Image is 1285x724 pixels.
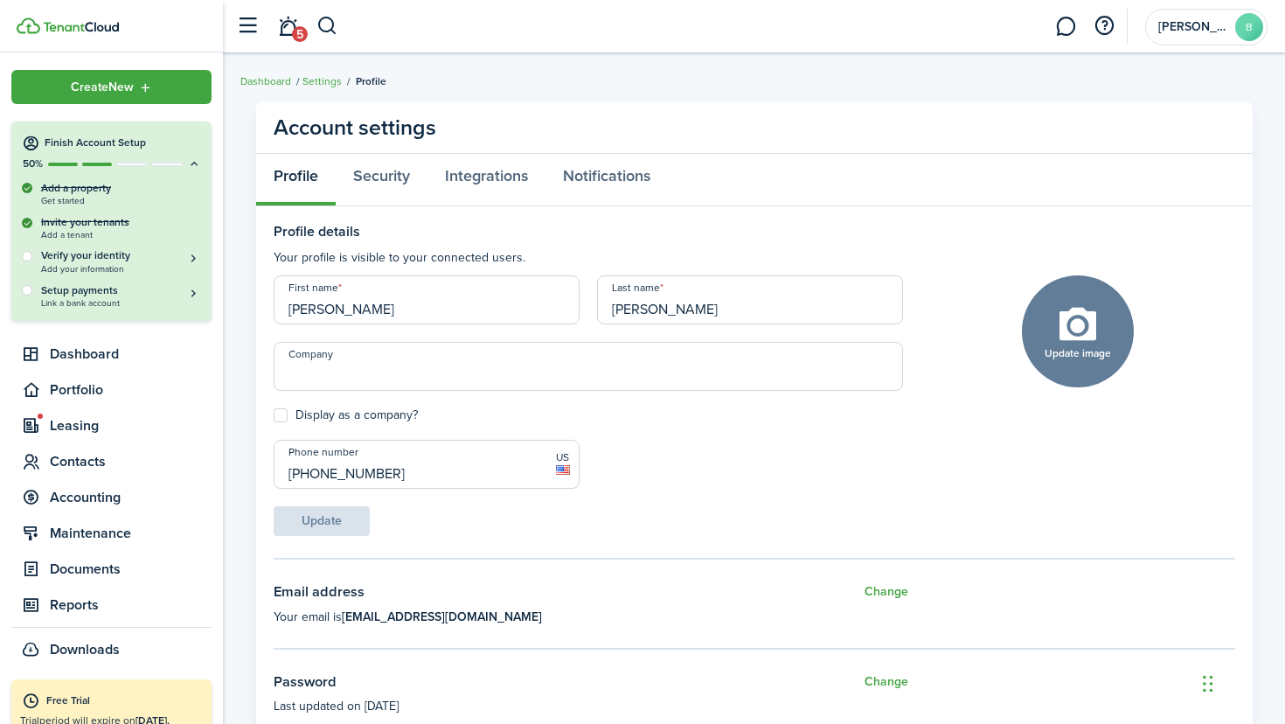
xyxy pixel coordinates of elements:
span: Add your information [41,264,201,274]
a: Setup paymentsLink a bank account [41,282,201,308]
p: 50% [22,157,44,171]
img: TenantCloud [43,22,119,32]
span: Accounting [50,487,212,508]
avatar-text: B [1235,13,1263,41]
h4: Finish Account Setup [45,136,201,150]
button: Search [316,11,338,41]
span: Maintenance [50,523,212,544]
a: Dashboard [240,73,291,89]
span: Create New [71,81,134,94]
label: Display as a company? [274,408,418,422]
div: Finish Account Setup50% [11,180,212,321]
p: Last updated on [DATE] [274,697,909,715]
span: Brandon [1158,21,1228,33]
span: 5 [292,26,308,42]
a: Settings [302,73,342,89]
settings-fieldset-description: Your profile is visible to your connected users. [274,248,903,267]
span: Reports [50,595,212,616]
span: Documents [50,559,212,580]
span: Portfolio [50,379,212,400]
img: TenantCloud [17,17,40,34]
button: Open sidebar [231,10,264,43]
h3: Email address [274,581,365,603]
span: Dashboard [50,344,212,365]
a: Messaging [1049,4,1082,49]
settings-fieldset-title: Profile details [274,224,903,240]
a: Reports [11,589,212,621]
p: Your email is [274,608,909,626]
div: Free Trial [46,693,203,710]
h5: Verify your identity [41,248,201,263]
button: Change [865,581,908,603]
h3: Password [274,672,337,693]
button: Finish Account Setup50% [11,122,212,171]
h5: Setup payments [41,282,201,298]
span: Leasing [50,415,212,436]
button: Open resource center [1089,11,1119,41]
a: Security [336,154,427,206]
a: Notifications [545,154,668,206]
button: Verify your identityAdd your information [41,248,201,274]
panel-main-title: Account settings [274,111,436,144]
button: Open menu [11,70,212,104]
b: [EMAIL_ADDRESS][DOMAIN_NAME] [342,608,542,626]
span: Link a bank account [41,298,201,308]
button: Update image [1022,275,1134,387]
span: Downloads [50,639,120,660]
iframe: Chat Widget [1198,640,1285,724]
a: Notifications [271,4,304,49]
span: US [556,449,570,465]
span: Contacts [50,451,212,472]
button: Change [865,672,908,693]
div: Drag [1203,658,1213,710]
span: Profile [356,73,386,89]
a: Integrations [427,154,545,206]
